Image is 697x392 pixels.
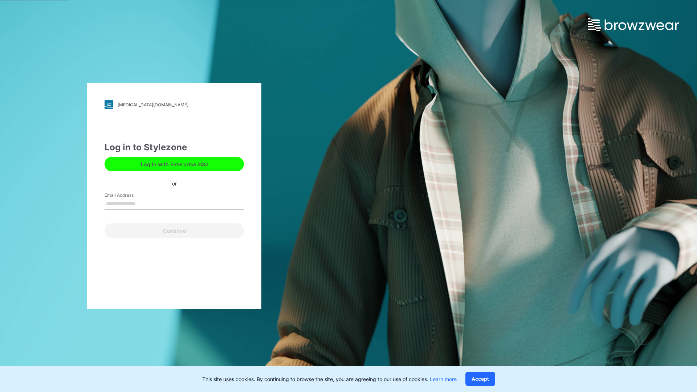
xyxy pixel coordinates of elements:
[202,375,457,383] p: This site uses cookies. By continuing to browse the site, you are agreeing to our use of cookies.
[430,376,457,382] a: Learn more
[105,157,244,171] button: Log in with Enterprise SSO
[465,372,495,386] button: Accept
[105,141,244,154] div: Log in to Stylezone
[588,18,679,31] img: browzwear-logo.73288ffb.svg
[166,179,183,187] div: or
[105,192,155,199] label: Email Address
[118,102,188,107] div: [MEDICAL_DATA][DOMAIN_NAME]
[105,100,113,109] img: svg+xml;base64,PHN2ZyB3aWR0aD0iMjgiIGhlaWdodD0iMjgiIHZpZXdCb3g9IjAgMCAyOCAyOCIgZmlsbD0ibm9uZSIgeG...
[105,100,244,109] a: [MEDICAL_DATA][DOMAIN_NAME]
